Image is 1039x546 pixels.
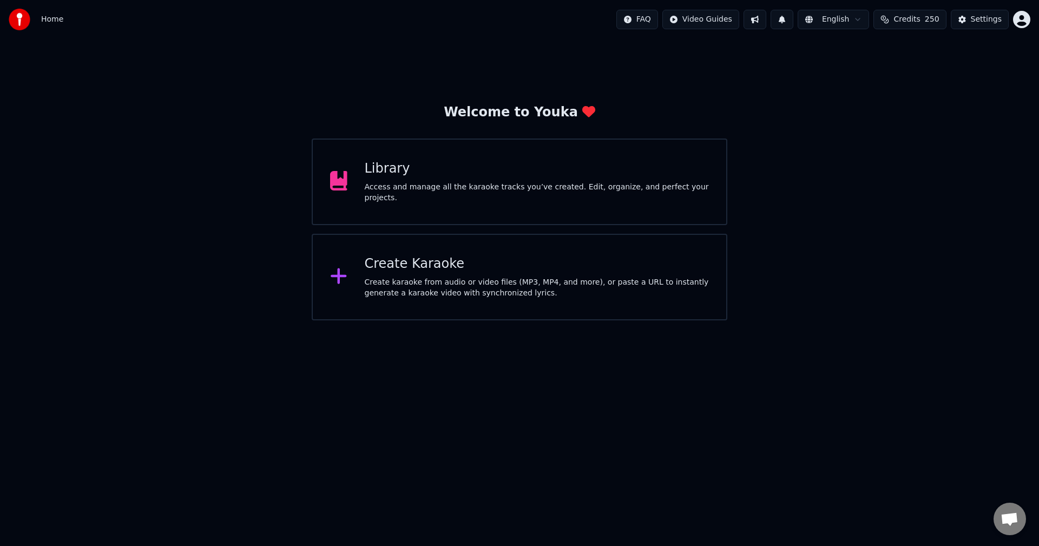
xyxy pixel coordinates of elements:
div: Settings [971,14,1002,25]
div: Create Karaoke [365,255,709,273]
div: Welcome to Youka [444,104,595,121]
div: Library [365,160,709,177]
div: Create karaoke from audio or video files (MP3, MP4, and more), or paste a URL to instantly genera... [365,277,709,299]
button: FAQ [616,10,658,29]
nav: breadcrumb [41,14,63,25]
button: Video Guides [662,10,739,29]
button: Settings [951,10,1009,29]
div: Access and manage all the karaoke tracks you’ve created. Edit, organize, and perfect your projects. [365,182,709,203]
span: 250 [925,14,939,25]
a: Otevřený chat [994,503,1026,535]
img: youka [9,9,30,30]
span: Home [41,14,63,25]
span: Credits [893,14,920,25]
button: Credits250 [873,10,946,29]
